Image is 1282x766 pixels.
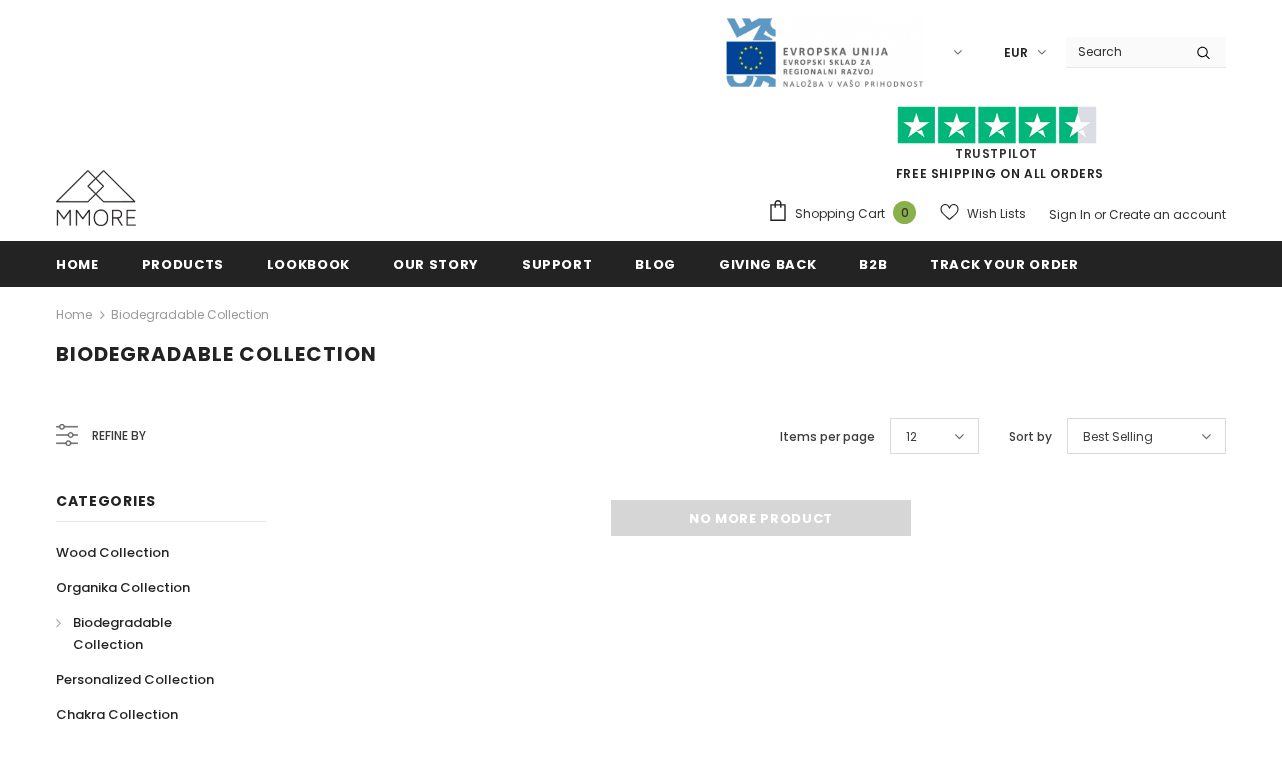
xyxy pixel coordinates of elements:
span: Our Story [393,255,479,274]
span: Home [56,255,99,274]
a: Blog [635,241,676,286]
span: Organika Collection [56,578,190,597]
span: Wood Collection [56,543,169,562]
a: Biodegradable Collection [111,306,269,323]
a: Giving back [719,241,816,286]
a: Wish Lists [940,196,1026,231]
a: B2B [859,241,887,286]
a: Javni Razpis [724,43,924,60]
span: Products [142,255,224,274]
span: Chakra Collection [56,705,178,724]
a: Shopping Cart 0 [767,199,926,229]
a: Personalized Collection [56,662,214,697]
img: Javni Razpis [724,16,924,89]
span: Lookbook [267,255,350,274]
span: Giving back [719,255,816,274]
a: Biodegradable Collection [56,605,244,662]
img: MMORE Cases [56,170,136,226]
span: Shopping Cart [795,204,885,224]
span: Biodegradable Collection [56,340,377,368]
span: Wish Lists [967,204,1026,224]
label: Items per page [780,427,875,447]
span: Blog [635,255,676,274]
span: Biodegradable Collection [73,613,172,654]
span: Categories [56,491,156,511]
a: Wood Collection [56,535,169,570]
span: Track your order [930,255,1078,274]
a: Create an account [1109,206,1226,223]
span: Refine by [92,425,146,447]
span: Best Selling [1083,427,1153,447]
a: Sign In [1049,206,1091,223]
span: 12 [906,427,917,447]
a: Track your order [930,241,1078,286]
span: Personalized Collection [56,670,214,689]
span: or [1094,206,1106,223]
span: support [522,255,593,274]
span: 0 [893,201,916,224]
a: Our Story [393,241,479,286]
a: Home [56,241,99,286]
span: B2B [859,255,887,274]
img: Trust Pilot Stars [897,106,1097,145]
input: Search Site [1066,37,1181,66]
a: support [522,241,593,286]
a: Chakra Collection [56,697,178,732]
a: Products [142,241,224,286]
a: Home [56,303,92,327]
a: Organika Collection [56,570,190,605]
a: Trustpilot [955,145,1038,162]
label: Sort by [1009,427,1052,447]
a: Lookbook [267,241,350,286]
span: EUR [1004,43,1028,63]
span: FREE SHIPPING ON ALL ORDERS [767,115,1226,182]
